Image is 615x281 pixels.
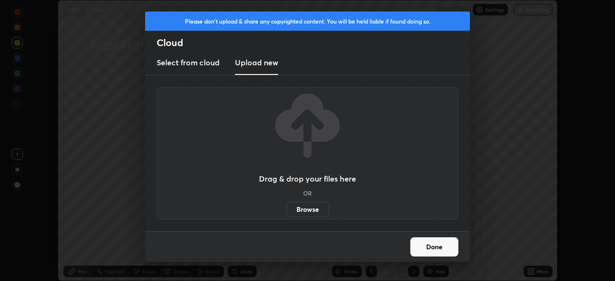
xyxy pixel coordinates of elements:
h3: Select from cloud [157,57,220,68]
h2: Cloud [157,37,470,49]
button: Done [410,237,458,257]
div: Please don't upload & share any copyrighted content. You will be held liable if found doing so. [145,12,470,31]
h5: OR [303,190,312,196]
h3: Drag & drop your files here [259,175,356,183]
h3: Upload new [235,57,278,68]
